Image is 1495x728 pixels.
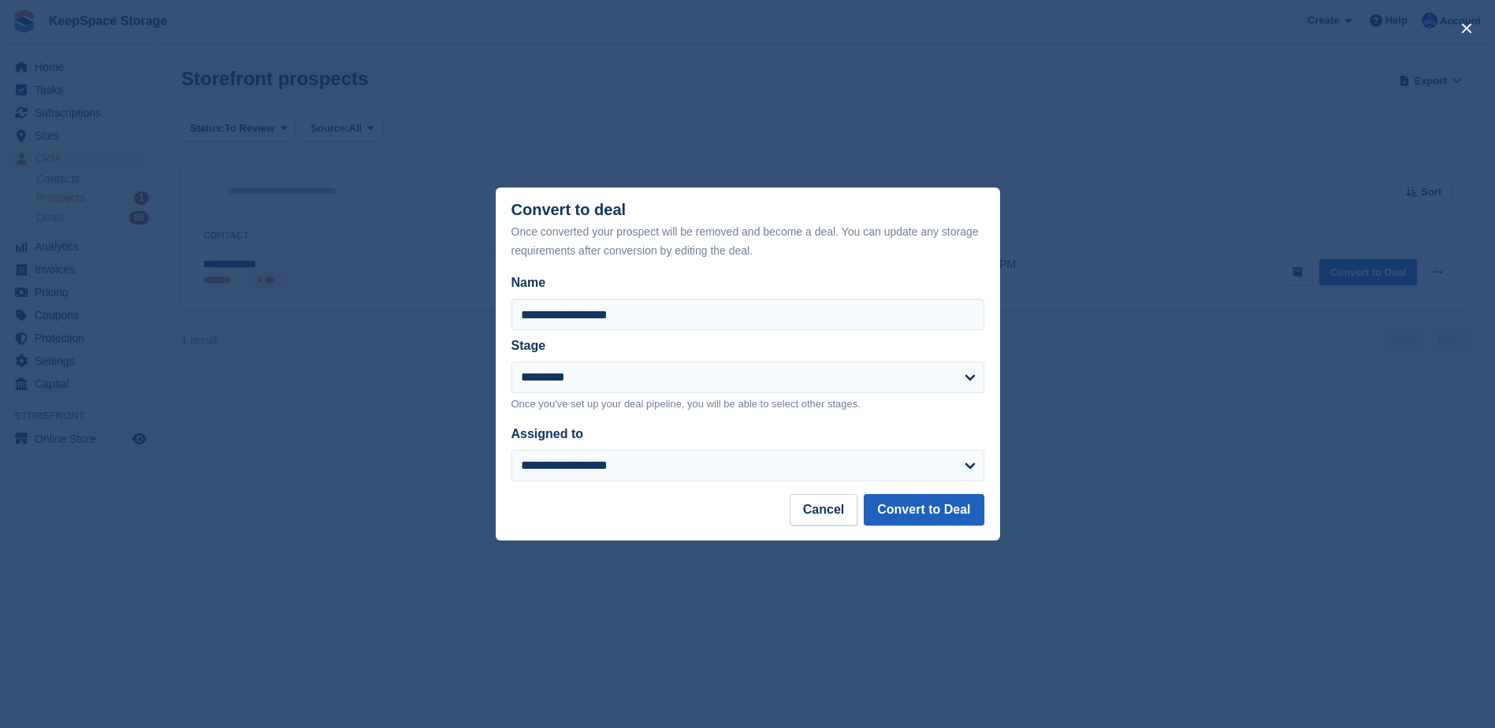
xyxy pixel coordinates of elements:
button: close [1454,16,1479,41]
div: Convert to deal [511,201,984,260]
button: Cancel [790,494,857,526]
label: Assigned to [511,427,584,440]
div: Once converted your prospect will be removed and become a deal. You can update any storage requir... [511,222,984,260]
p: Once you've set up your deal pipeline, you will be able to select other stages. [511,396,984,412]
button: Convert to Deal [864,494,984,526]
label: Name [511,273,984,292]
label: Stage [511,339,546,352]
